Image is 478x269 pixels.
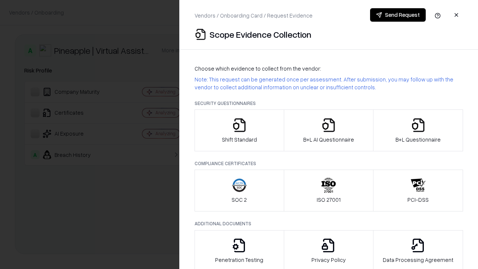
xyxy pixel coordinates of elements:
p: B+L Questionnaire [395,136,441,143]
p: Vendors / Onboarding Card / Request Evidence [195,12,313,19]
p: Additional Documents [195,220,463,227]
button: Send Request [370,8,426,22]
button: PCI-DSS [373,170,463,211]
p: SOC 2 [232,196,247,204]
p: ISO 27001 [317,196,341,204]
p: Shift Standard [222,136,257,143]
p: Data Processing Agreement [383,256,453,264]
p: Privacy Policy [311,256,346,264]
p: Scope Evidence Collection [209,28,311,40]
button: B+L AI Questionnaire [284,109,374,151]
button: B+L Questionnaire [373,109,463,151]
p: Penetration Testing [215,256,263,264]
p: Note: This request can be generated once per assessment. After submission, you may follow up with... [195,75,463,91]
button: Shift Standard [195,109,284,151]
button: ISO 27001 [284,170,374,211]
button: SOC 2 [195,170,284,211]
p: B+L AI Questionnaire [303,136,354,143]
p: PCI-DSS [407,196,429,204]
p: Choose which evidence to collect from the vendor: [195,65,463,72]
p: Security Questionnaires [195,100,463,106]
p: Compliance Certificates [195,160,463,167]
